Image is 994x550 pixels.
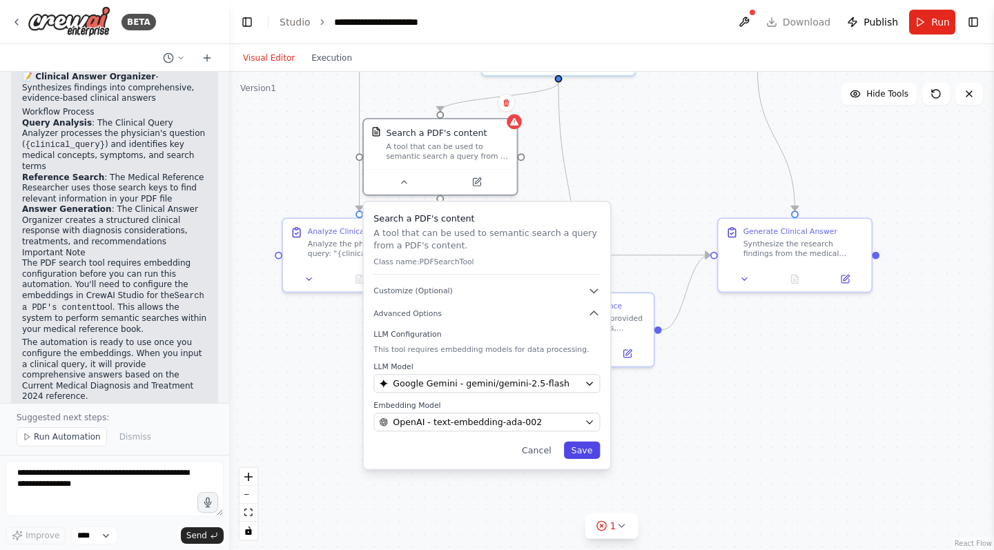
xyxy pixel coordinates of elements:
button: Publish [841,10,904,35]
span: Customize (Optional) [373,286,452,295]
span: Hide Tools [866,88,908,99]
nav: breadcrumb [280,15,442,29]
div: Search Medical Reference [525,301,622,311]
button: Delete node [497,94,515,112]
div: Search Medical ReferenceUsing the search keys provided from the query analysis, perform comprehen... [499,292,654,367]
span: OpenAI - text-embedding-ada-002 [393,416,542,429]
label: LLM Model [373,362,600,371]
span: Advanced Options [373,308,442,318]
button: Improve [6,527,66,544]
div: Analyze Clinical Query [308,226,391,236]
div: Analyze Clinical QueryAnalyze the physician's clinical query: "{clinical_query}" and extract key ... [282,217,437,293]
span: Publish [864,15,898,29]
span: 1 [610,519,616,533]
button: Hide Tools [841,83,917,105]
p: A tool that can be used to semantic search a query from a PDF's content. [373,227,600,252]
div: PDFSearchToolSearch a PDF's contentA tool that can be used to semantic search a query from a PDF'... [362,118,518,196]
button: Customize (Optional) [373,285,600,297]
button: Visual Editor [235,50,303,66]
g: Edge from 1853b469-817d-4e32-8bf0-3d2358e5df1c to 7dd4eb63-873a-4008-a34d-300e2d4b397e [552,83,583,286]
button: Run Automation [17,427,107,446]
button: Hide left sidebar [237,12,257,32]
button: zoom out [240,486,257,504]
button: Open in side panel [606,346,649,362]
div: Analyze the physician's clinical query: "{clinical_query}" and extract key medical information in... [308,239,429,259]
label: LLM Configuration [373,329,600,339]
button: toggle interactivity [240,522,257,540]
button: Save [564,442,601,459]
div: Synthesize the research findings from the medical reference search into a comprehensive, clinical... [743,239,864,259]
code: Search a PDF's content [22,291,204,313]
button: Cancel [514,442,558,459]
p: The automation is ready to use once you configure the embeddings. When you input a clinical query... [22,337,207,402]
p: Suggested next steps: [17,412,213,423]
div: Generate Clinical Answer [743,226,837,236]
g: Edge from 7dd4eb63-873a-4008-a34d-300e2d4b397e to 26354558-2ba5-4f0e-8051-21f64a4dfd56 [662,249,710,336]
button: Run [909,10,955,35]
span: Send [186,530,207,541]
li: : The Clinical Answer Organizer creates a structured clinical response with diagnosis considerati... [22,204,207,247]
button: Google Gemini - gemini/gemini-2.5-flash [373,374,600,393]
p: - Synthesizes findings into comprehensive, evidence-based clinical answers [22,72,207,104]
span: Google Gemini - gemini/gemini-2.5-flash [393,377,569,390]
li: : The Medical Reference Researcher uses those search keys to find relevant information in your PD... [22,173,207,205]
h3: Search a PDF's content [373,212,600,224]
strong: Reference Search [22,173,104,182]
button: Switch to previous chat [157,50,191,66]
strong: 📝 Clinical Answer Organizer [22,72,155,81]
div: Using the search keys provided from the query analysis, perform comprehensive searches in the Cur... [525,313,646,333]
div: Generate Clinical AnswerSynthesize the research findings from the medical reference search into a... [717,217,873,293]
div: Search a PDF's content [386,127,487,139]
button: Execution [303,50,360,66]
button: Advanced Options [373,307,600,320]
button: No output available [768,272,821,287]
button: Send [181,527,224,544]
strong: Answer Generation [22,204,112,214]
code: {clinical_query} [26,140,105,150]
h2: Workflow Process [22,107,207,118]
button: Dismiss [113,427,158,446]
button: fit view [240,504,257,522]
label: Embedding Model [373,400,600,410]
div: BETA [121,14,156,30]
button: Click to speak your automation idea [197,492,218,513]
button: Show right sidebar [964,12,983,32]
div: Version 1 [240,83,276,94]
g: Edge from 1853b469-817d-4e32-8bf0-3d2358e5df1c to ef05a4e3-326d-467b-982d-f4b11ea7d2af [434,83,565,111]
img: PDFSearchTool [371,127,381,137]
button: Open in side panel [442,175,512,190]
span: Improve [26,530,59,541]
img: Logo [28,6,110,37]
span: Run [931,15,950,29]
div: A tool that can be used to semantic search a query from a PDF's content. [386,141,509,161]
button: Start a new chat [196,50,218,66]
g: Edge from d3059c1d-de72-4b07-af63-9fd63fb6bffb to 899a5505-09a8-4c4d-bfa6-a16dec20b3f9 [353,70,366,211]
button: 1 [585,513,639,539]
p: This tool requires embedding models for data processing. [373,344,600,354]
span: Dismiss [119,431,151,442]
g: Edge from 7bb4c451-7a76-49ee-a66b-7089c2f2b062 to 26354558-2ba5-4f0e-8051-21f64a4dfd56 [751,70,801,211]
p: Class name: PDFSearchTool [373,257,600,266]
button: zoom in [240,468,257,486]
h2: Important Note [22,248,207,259]
p: The PDF search tool requires embedding configuration before you can run this automation. You'll n... [22,258,207,335]
button: OpenAI - text-embedding-ada-002 [373,413,600,431]
div: React Flow controls [240,468,257,540]
a: Studio [280,17,311,28]
button: No output available [333,272,385,287]
a: React Flow attribution [955,540,992,547]
span: Run Automation [34,431,101,442]
li: : The Clinical Query Analyzer processes the physician's question ( ) and identifies key medical c... [22,118,207,173]
strong: Query Analysis [22,118,92,128]
button: Open in side panel [824,272,866,287]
